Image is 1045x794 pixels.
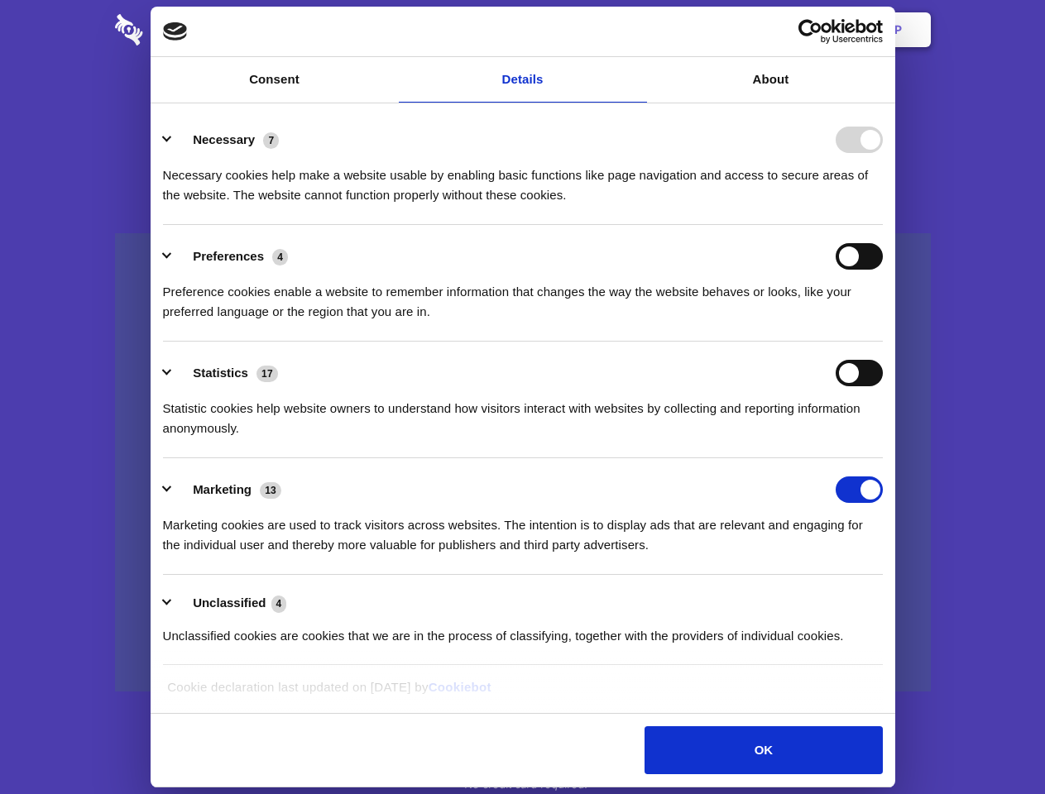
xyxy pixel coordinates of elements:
div: Cookie declaration last updated on [DATE] by [155,677,890,710]
h1: Eliminate Slack Data Loss. [115,74,931,134]
span: 13 [260,482,281,499]
h4: Auto-redaction of sensitive data, encrypted data sharing and self-destructing private chats. Shar... [115,151,931,205]
img: logo-wordmark-white-trans-d4663122ce5f474addd5e946df7df03e33cb6a1c49d2221995e7729f52c070b2.svg [115,14,256,45]
a: Details [399,57,647,103]
span: 17 [256,366,278,382]
a: Login [750,4,822,55]
div: Necessary cookies help make a website usable by enabling basic functions like page navigation and... [163,153,883,205]
span: 4 [271,595,287,612]
label: Statistics [193,366,248,380]
a: About [647,57,895,103]
a: Consent [151,57,399,103]
div: Preference cookies enable a website to remember information that changes the way the website beha... [163,270,883,322]
label: Preferences [193,249,264,263]
div: Statistic cookies help website owners to understand how visitors interact with websites by collec... [163,386,883,438]
a: Cookiebot [429,680,491,694]
a: Usercentrics Cookiebot - opens in a new window [738,19,883,44]
button: Marketing (13) [163,476,292,503]
button: Necessary (7) [163,127,290,153]
span: 7 [263,132,279,149]
a: Contact [671,4,747,55]
iframe: Drift Widget Chat Controller [962,711,1025,774]
label: Marketing [193,482,252,496]
div: Unclassified cookies are cookies that we are in the process of classifying, together with the pro... [163,614,883,646]
span: 4 [272,249,288,265]
div: Marketing cookies are used to track visitors across websites. The intention is to display ads tha... [163,503,883,555]
button: OK [645,726,882,774]
img: logo [163,22,188,41]
label: Necessary [193,132,255,146]
a: Wistia video thumbnail [115,233,931,692]
button: Preferences (4) [163,243,299,270]
button: Statistics (17) [163,360,289,386]
a: Pricing [486,4,558,55]
button: Unclassified (4) [163,593,297,614]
